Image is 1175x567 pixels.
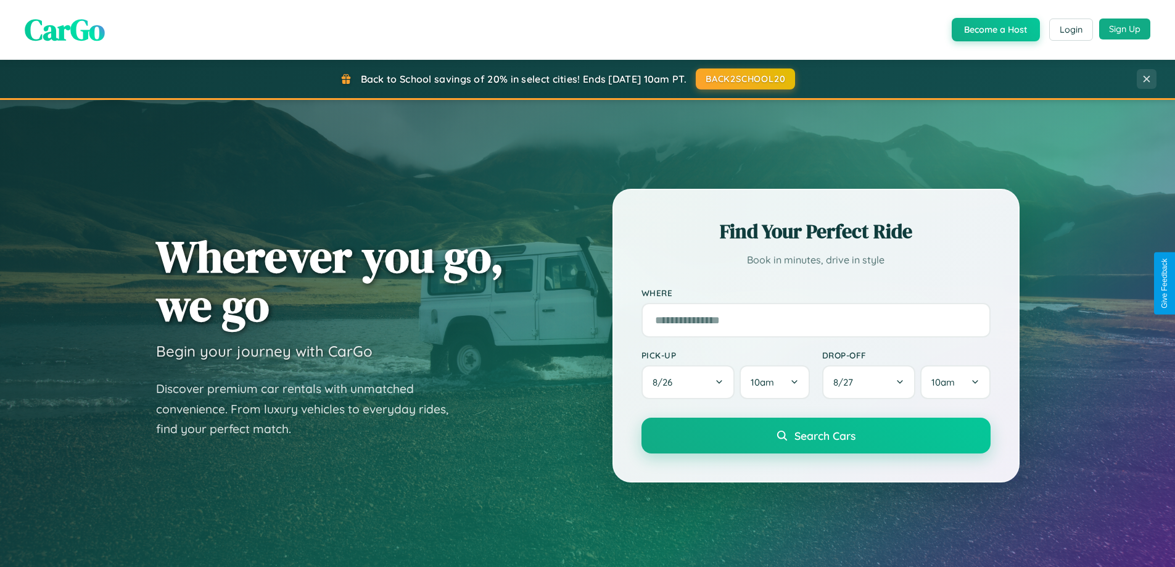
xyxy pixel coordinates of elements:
button: Login [1049,19,1093,41]
label: Drop-off [822,350,991,360]
span: CarGo [25,9,105,50]
button: 8/26 [641,365,735,399]
button: BACK2SCHOOL20 [696,68,795,89]
span: 8 / 26 [653,376,678,388]
label: Pick-up [641,350,810,360]
span: Back to School savings of 20% in select cities! Ends [DATE] 10am PT. [361,73,686,85]
div: Give Feedback [1160,259,1169,308]
button: 8/27 [822,365,916,399]
h1: Wherever you go, we go [156,232,504,329]
h3: Begin your journey with CarGo [156,342,373,360]
span: 8 / 27 [833,376,859,388]
button: 10am [920,365,990,399]
button: Search Cars [641,418,991,453]
span: Search Cars [794,429,855,442]
label: Where [641,288,991,298]
button: Become a Host [952,18,1040,41]
button: Sign Up [1099,19,1150,39]
button: 10am [740,365,809,399]
h2: Find Your Perfect Ride [641,218,991,245]
p: Book in minutes, drive in style [641,251,991,269]
span: 10am [931,376,955,388]
p: Discover premium car rentals with unmatched convenience. From luxury vehicles to everyday rides, ... [156,379,464,439]
span: 10am [751,376,774,388]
